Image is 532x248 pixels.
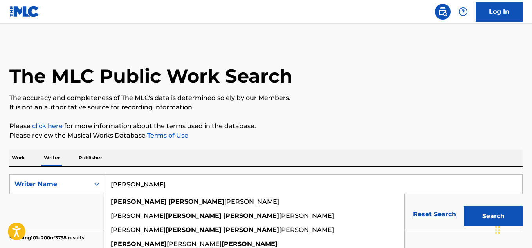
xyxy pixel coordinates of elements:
strong: [PERSON_NAME] [111,198,167,205]
div: Widget de chat [493,210,532,248]
form: Search Form [9,174,523,230]
p: The accuracy and completeness of The MLC's data is determined solely by our Members. [9,93,523,103]
img: search [438,7,447,16]
p: Publisher [76,150,105,166]
img: MLC Logo [9,6,40,17]
a: Reset Search [409,206,460,223]
span: [PERSON_NAME] [167,240,222,248]
p: Please for more information about the terms used in the database. [9,121,523,131]
div: Writer Name [14,179,85,189]
strong: [PERSON_NAME] [222,240,278,248]
iframe: Chat Widget [493,210,532,248]
p: Showing 101 - 200 of 3738 results [9,234,84,241]
p: Work [9,150,27,166]
a: click here [32,122,63,130]
div: Arrastrar [495,218,500,242]
strong: [PERSON_NAME] [111,240,167,248]
a: Public Search [435,4,451,20]
strong: [PERSON_NAME] [168,198,224,205]
strong: [PERSON_NAME] [223,212,279,219]
p: Writer [41,150,62,166]
span: [PERSON_NAME] [279,212,334,219]
span: [PERSON_NAME] [111,212,166,219]
span: [PERSON_NAME] [224,198,279,205]
strong: [PERSON_NAME] [166,212,222,219]
span: [PERSON_NAME] [279,226,334,234]
strong: [PERSON_NAME] [223,226,279,234]
h1: The MLC Public Work Search [9,64,292,88]
div: Help [455,4,471,20]
img: help [458,7,468,16]
button: Search [464,206,523,226]
span: [PERSON_NAME] [111,226,166,234]
a: Log In [476,2,523,22]
p: It is not an authoritative source for recording information. [9,103,523,112]
strong: [PERSON_NAME] [166,226,222,234]
p: Please review the Musical Works Database [9,131,523,140]
a: Terms of Use [146,132,188,139]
